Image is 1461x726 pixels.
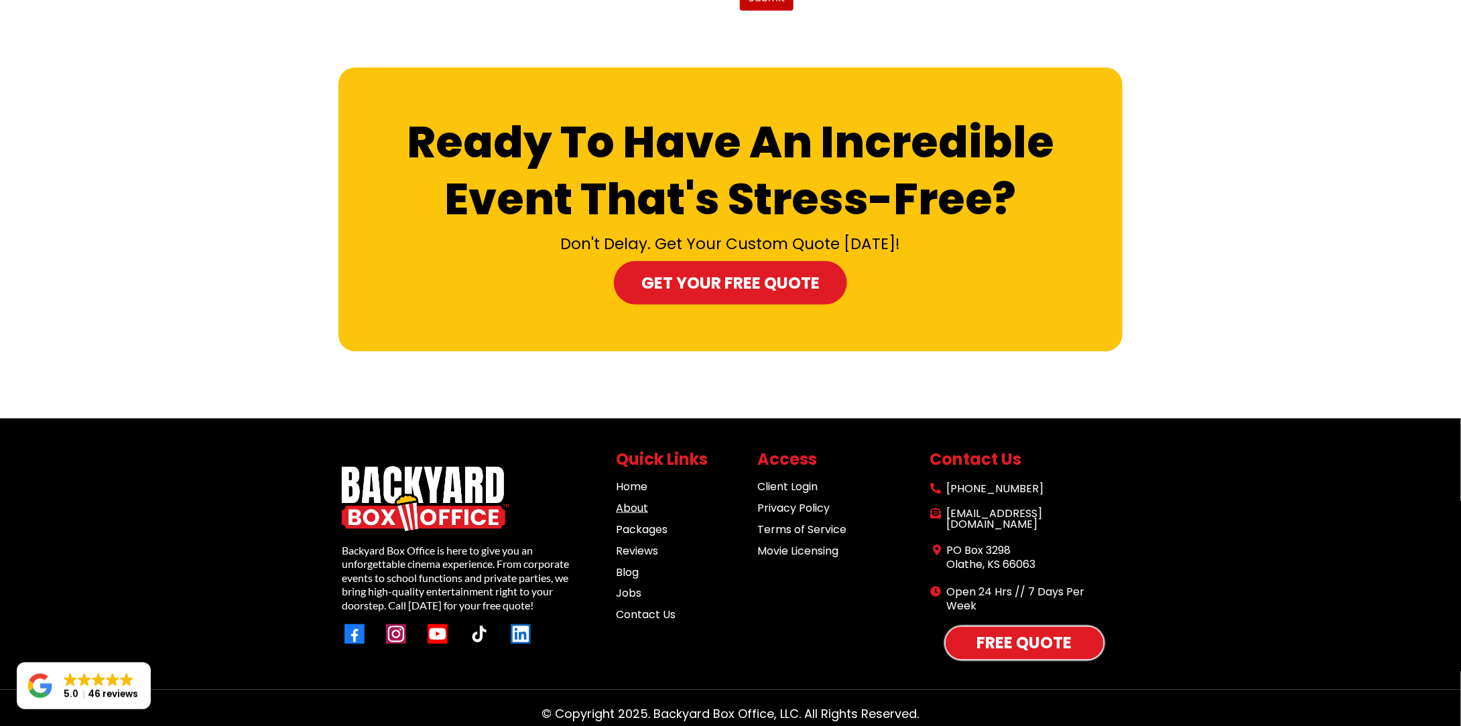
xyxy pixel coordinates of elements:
[458,613,500,655] a: TikTok
[369,234,1092,255] h2: Don't Delay. Get Your Custom Quote [DATE]!
[757,479,818,494] a: Client Login
[946,506,1042,532] a: [EMAIL_ADDRESS][DOMAIN_NAME]
[616,479,647,494] a: Home
[469,624,489,644] img: social media icon
[946,481,1043,496] a: [PHONE_NUMBER]
[757,522,846,537] a: Terms of Service
[428,624,448,644] img: social media icon
[616,449,727,469] h1: Quick Links
[334,613,375,655] a: Facebook
[616,543,658,559] a: Reviews
[344,624,365,644] img: social media icon
[342,544,586,613] p: Backyard Box Office is here to give you an unforgettable cinema experience. From corporate events...
[977,632,1072,655] span: Free Quote
[946,544,1106,572] p: PO Box 3298 Olathe, KS 66063
[342,707,1119,722] h2: © Copyright 2025. Backyard Box Office, LLC. All Rights Reserved.
[757,449,924,469] h1: Access
[641,271,820,295] span: Get your Free Quote
[946,627,1104,660] a: Free Quote
[500,613,542,655] a: LinkedIn
[17,662,151,709] a: Close GoogleGoogleGoogleGoogleGoogle 5.046 reviews
[369,115,1092,228] h1: Ready To Have An Incredible Event That's Stress-Free?
[946,586,1106,614] p: Open 24 Hrs // 7 Days Per Week
[616,565,639,580] a: Blog
[616,522,668,537] a: Packages
[757,500,830,516] a: Privacy Policy
[757,543,838,559] a: Movie Licensing
[614,261,847,305] a: Get your Free Quote
[616,586,641,601] a: Jobs
[417,613,458,655] a: Youtube
[930,449,1119,469] h1: Contact Us
[375,613,417,655] a: Instagram
[511,624,531,644] img: social media icon
[616,500,648,516] a: About
[386,624,406,644] img: social media icon
[616,607,676,623] a: Contact Us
